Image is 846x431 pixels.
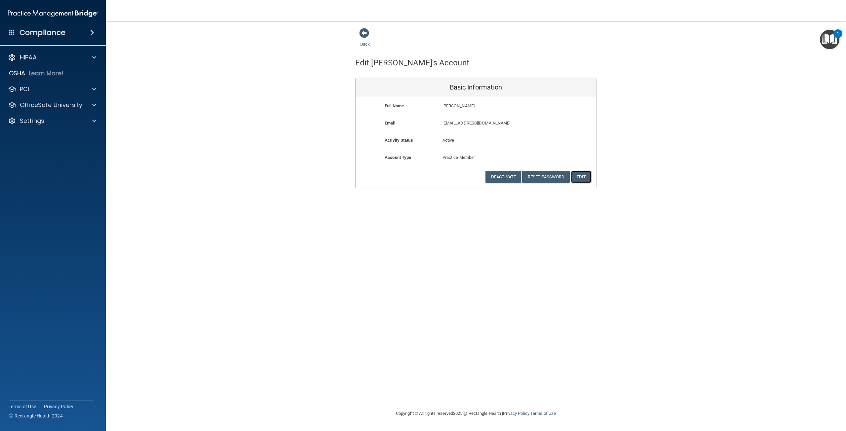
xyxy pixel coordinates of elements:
p: Active [442,136,510,144]
button: Edit [571,171,591,183]
a: Settings [8,117,96,125]
p: [PERSON_NAME] [442,102,548,110]
p: Settings [20,117,44,125]
a: Terms of Use [530,411,556,416]
button: Open Resource Center, 1 new notification [820,30,839,49]
div: Basic Information [356,78,596,97]
a: Privacy Policy [44,403,74,410]
a: OfficeSafe University [8,101,96,109]
div: Copyright © All rights reserved 2025 @ Rectangle Health | | [355,403,596,424]
a: Terms of Use [9,403,36,410]
h4: Compliance [19,28,65,37]
p: PCI [20,85,29,93]
p: OfficeSafe University [20,101,82,109]
p: OSHA [9,69,25,77]
b: Email [385,121,395,126]
b: Account Type [385,155,411,160]
div: 1 [837,34,839,42]
a: PCI [8,85,96,93]
a: Back [360,34,370,47]
a: Privacy Policy [503,411,529,416]
h4: Edit [PERSON_NAME]'s Account [355,58,469,67]
p: Practice Member [442,154,510,162]
span: Ⓒ Rectangle Health 2024 [9,413,63,419]
b: Activity Status [385,138,413,143]
b: Full Name [385,103,404,108]
button: Reset Password [522,171,570,183]
p: HIPAA [20,54,37,61]
button: Deactivate [485,171,521,183]
a: HIPAA [8,54,96,61]
p: Learn More! [29,69,64,77]
p: [EMAIL_ADDRESS][DOMAIN_NAME] [442,119,548,127]
img: PMB logo [8,7,98,20]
